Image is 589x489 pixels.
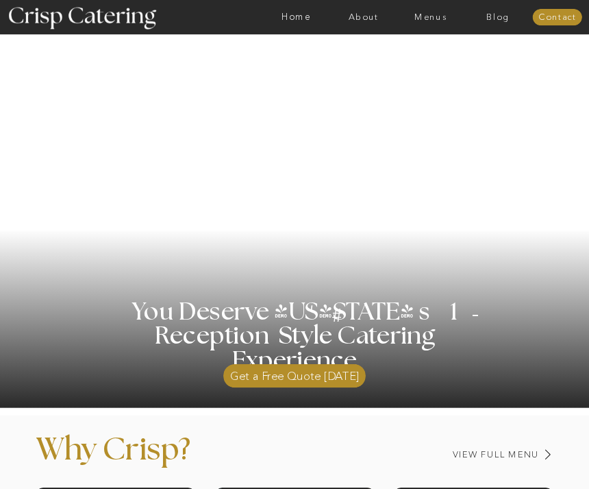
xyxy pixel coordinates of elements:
h3: ' [453,289,481,345]
a: Contact [533,13,582,23]
a: Home [262,12,329,22]
h1: You Deserve [US_STATE] s 1 Reception Style Catering Experience [98,300,492,374]
a: Get a Free Quote [DATE] [223,359,366,388]
h3: ' [292,300,332,325]
iframe: podium webchat widget bubble [479,420,589,489]
a: Menus [397,12,464,22]
h3: # [310,305,366,334]
a: About [330,12,397,22]
p: Why Crisp? [36,434,300,479]
a: View Full Menu [384,450,539,460]
a: Blog [464,12,531,22]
